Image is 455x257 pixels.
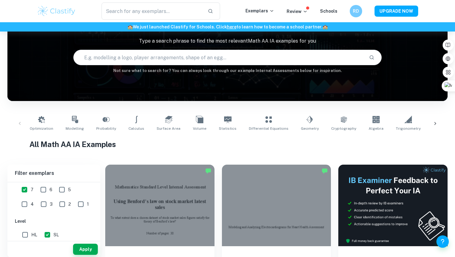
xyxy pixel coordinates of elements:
h6: Not sure what to search for? You can always look through our example Internal Assessments below f... [7,68,448,74]
span: Geometry [301,126,319,131]
span: Optimization [30,126,53,131]
span: Differential Equations [249,126,288,131]
h6: Filter exemplars [7,165,100,182]
img: Marked [205,168,211,174]
a: here [227,24,236,29]
h6: We just launched Clastify for Schools. Click to learn how to become a school partner. [1,23,454,30]
p: Exemplars [245,7,274,14]
span: Calculus [128,126,144,131]
a: Schools [320,9,337,14]
span: Probability [96,126,116,131]
span: Surface Area [157,126,180,131]
span: 2 [68,201,71,208]
button: UPGRADE NOW [375,6,418,17]
h1: All Math AA IA Examples [29,139,426,150]
p: Review [287,8,308,15]
span: HL [31,231,37,238]
button: RD [350,5,362,17]
span: 1 [87,201,89,208]
img: Clastify logo [37,5,76,17]
span: SL [54,231,59,238]
span: 5 [68,186,71,193]
button: Help and Feedback [436,235,449,248]
input: E.g. modelling a logo, player arrangements, shape of an egg... [74,49,364,66]
span: Modelling [66,126,84,131]
span: Trigonometry [396,126,421,131]
h6: RD [353,8,360,15]
span: Cryptography [331,126,356,131]
span: 7 [31,186,33,193]
img: Thumbnail [338,165,448,246]
span: Statistics [219,126,236,131]
span: 🏫 [323,24,328,29]
h6: Level [15,218,93,225]
button: Apply [73,244,98,255]
span: Volume [193,126,206,131]
span: 4 [31,201,34,208]
span: 🏫 [128,24,133,29]
p: Type a search phrase to find the most relevant Math AA IA examples for you [7,37,448,45]
img: Marked [322,168,328,174]
span: 6 [50,186,52,193]
span: 3 [50,201,53,208]
input: Search for any exemplars... [102,2,203,20]
span: Algebra [369,126,383,131]
button: Search [366,52,377,63]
